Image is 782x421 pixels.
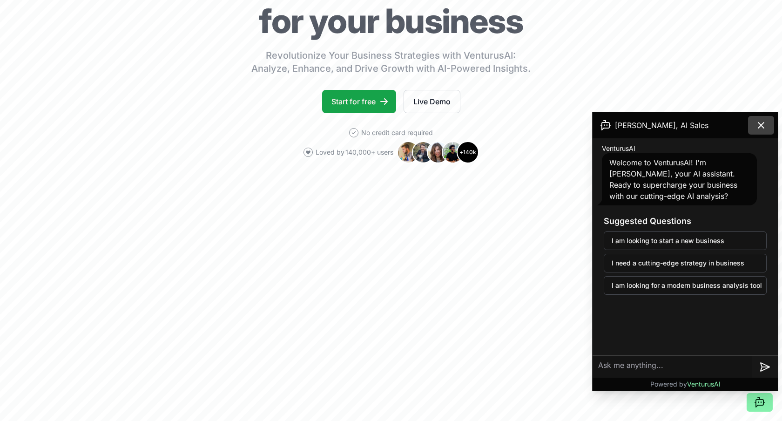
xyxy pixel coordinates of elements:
span: Welcome to VenturusAI! I'm [PERSON_NAME], your AI assistant. Ready to supercharge your business w... [609,158,737,201]
h3: Suggested Questions [604,215,767,228]
img: Avatar 4 [442,141,464,163]
p: Powered by [650,380,721,389]
a: Start for free [322,90,396,113]
button: I need a cutting-edge strategy in business [604,254,767,272]
button: I am looking to start a new business [604,231,767,250]
span: VenturusAI [687,380,721,388]
a: Live Demo [404,90,460,113]
span: [PERSON_NAME], AI Sales [615,120,708,131]
img: Avatar 1 [397,141,419,163]
span: VenturusAI [602,144,635,153]
img: Avatar 3 [427,141,449,163]
img: Avatar 2 [412,141,434,163]
button: I am looking for a modern business analysis tool [604,276,767,295]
